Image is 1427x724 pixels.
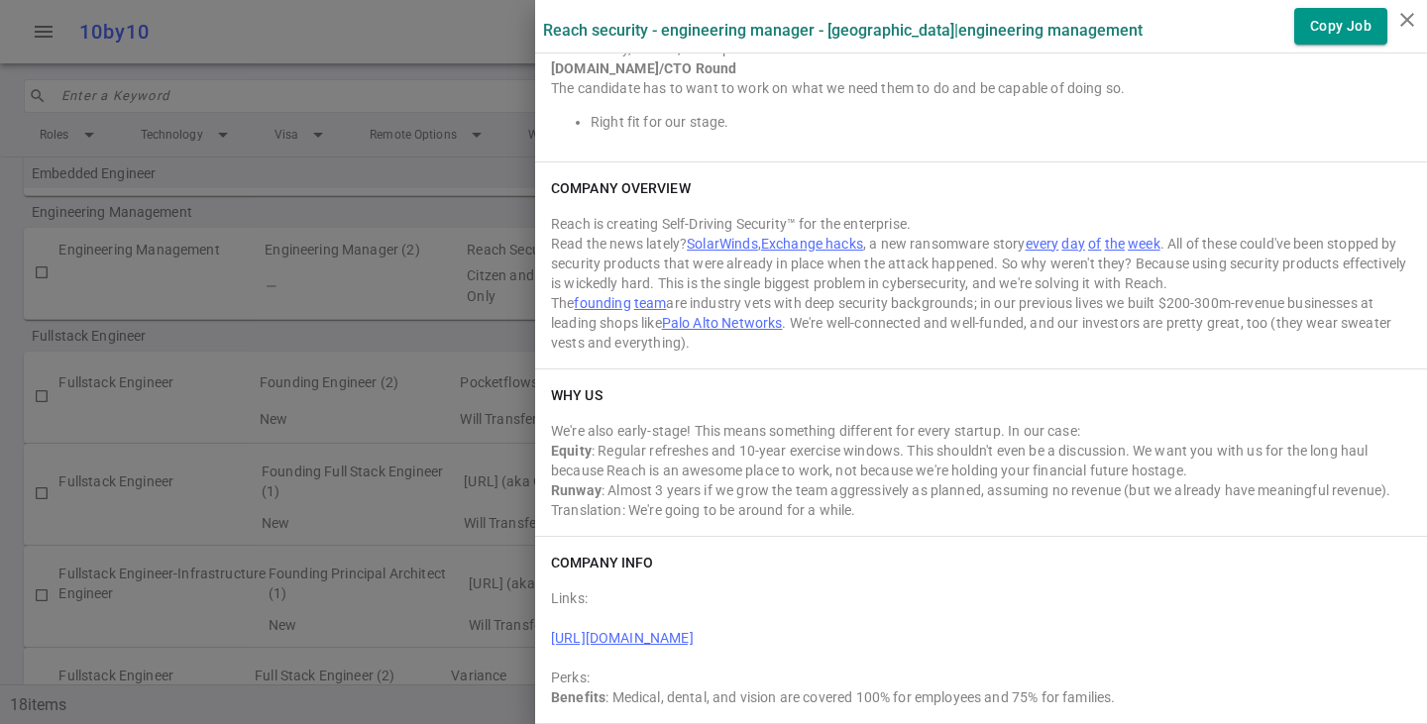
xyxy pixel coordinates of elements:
[551,630,694,646] a: [URL][DOMAIN_NAME]
[551,689,605,705] strong: Benefits
[551,234,1411,293] div: Read the news lately? , , a new ransomware story . All of these could've been stopped by security...
[551,78,1411,98] div: The candidate has to want to work on what we need them to do and be capable of doing so.
[591,112,1411,132] li: Right fit for our stage.
[1026,236,1059,252] a: every
[1395,8,1419,32] i: close
[551,480,1411,520] div: : Almost 3 years if we grow the team aggressively as planned, assuming no revenue (but we already...
[551,214,1411,234] div: Reach is creating Self-Driving Security™ for the enterprise.
[551,443,592,459] strong: Equity
[551,385,603,405] h6: WHY US
[551,553,653,572] h6: COMPANY INFO
[1294,8,1387,45] button: Copy Job
[1088,236,1101,252] a: of
[551,441,1411,480] div: : Regular refreshes and 10-year exercise windows. This shouldn't even be a discussion. We want yo...
[761,236,863,252] a: Exchange hacks
[662,315,783,331] a: Palo Alto Networks
[574,295,630,311] a: founding
[551,687,1411,707] div: : Medical, dental, and vision are covered 100% for employees and 75% for families.
[551,60,736,76] strong: [DOMAIN_NAME]/CTO Round
[1105,236,1125,252] a: the
[543,21,1143,40] label: Reach Security - Engineering Manager - [GEOGRAPHIC_DATA] | Engineering Management
[551,421,1411,441] div: We're also early-stage! This means something different for every startup. In our case:
[634,295,667,311] a: team
[551,293,1411,353] div: The are industry vets with deep security backgrounds; in our previous lives we built $200-300m-re...
[687,236,758,252] a: SolarWinds
[1128,236,1160,252] a: week
[551,178,691,198] h6: COMPANY OVERVIEW
[1061,236,1084,252] a: day
[551,580,1411,707] div: Links: Perks:
[551,482,602,498] strong: Runway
